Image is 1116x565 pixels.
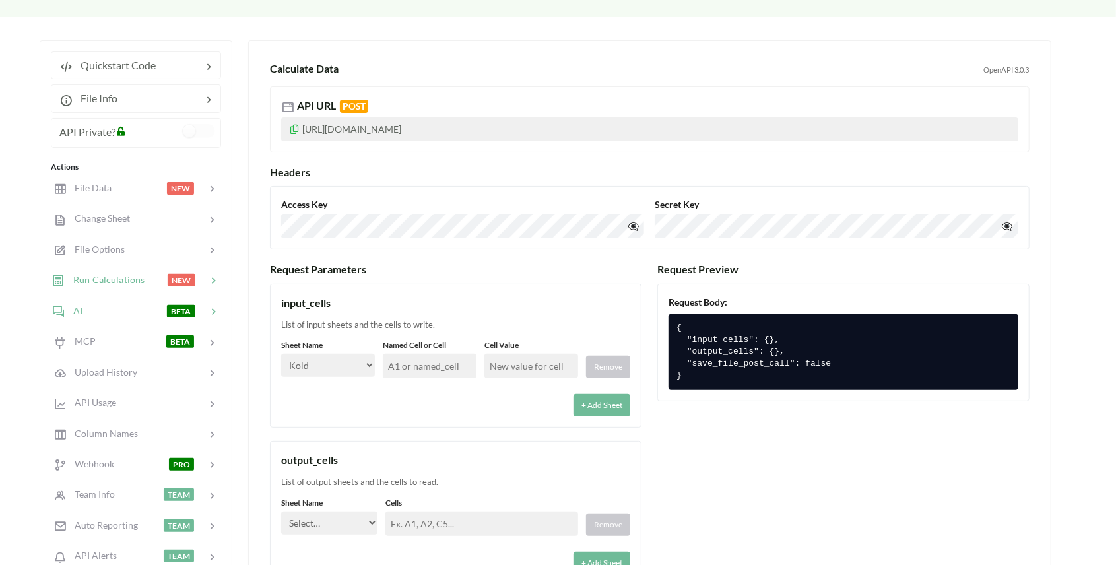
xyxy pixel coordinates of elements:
[383,354,476,378] input: A1 or named_cell
[168,274,195,286] span: NEW
[586,514,630,536] button: Remove
[73,92,117,104] span: File Info
[281,197,644,211] label: Access Key
[67,550,117,561] span: API Alerts
[65,274,145,285] span: Run Calculations
[281,295,630,311] div: input_cells
[167,182,194,195] span: NEW
[984,65,1030,76] small: OpenAPI 3.0.3
[65,305,83,316] span: AI
[67,519,138,531] span: Auto Reporting
[669,295,1018,309] div: Request Body:
[385,512,578,536] input: Ex. A1, A2, C5...
[270,62,979,75] h3: Calculate Data
[67,244,125,255] span: File Options
[297,99,368,112] span: API URL
[67,366,137,378] span: Upload History
[281,319,630,332] div: List of input sheets and the cells to write.
[169,458,194,471] span: PRO
[281,452,630,468] div: output_cells
[669,314,1018,390] pre: { "input_cells": {}, "output_cells": {}, "save_file_post_call": false }
[281,497,377,509] label: Sheet Name
[67,397,116,408] span: API Usage
[73,59,156,71] span: Quickstart Code
[164,550,194,562] span: TEAM
[281,339,375,351] label: Sheet Name
[586,356,630,378] button: Remove
[574,394,630,416] button: + Add Sheet
[340,100,368,113] span: POST
[383,339,476,351] label: Named Cell or Cell
[166,335,194,348] span: BETA
[484,354,578,378] input: New value for cell
[385,497,578,509] label: Cells
[167,305,195,317] span: BETA
[281,476,630,489] div: List of output sheets and the cells to read.
[655,197,1018,211] label: Secret Key
[625,216,641,236] button: 👁️‍🗨️
[999,216,1016,236] button: 👁️‍🗨️
[67,428,138,439] span: Column Names
[484,339,578,351] label: Cell Value
[67,488,115,500] span: Team Info
[270,263,641,275] h3: Request Parameters
[281,117,1018,141] p: [URL][DOMAIN_NAME]
[67,458,114,469] span: Webhook
[59,125,115,138] span: API Private?
[270,166,1030,178] h3: Headers
[67,213,130,224] span: Change Sheet
[164,488,194,501] span: TEAM
[164,519,194,532] span: TEAM
[657,263,1029,275] h3: Request Preview
[67,335,96,347] span: MCP
[67,182,112,193] span: File Data
[51,161,221,173] div: Actions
